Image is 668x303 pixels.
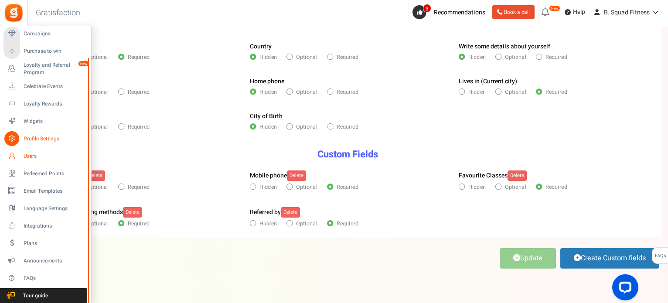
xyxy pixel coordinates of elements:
span: Recommendations [434,8,485,17]
span: Required [128,183,150,191]
span: Hidden [259,183,277,191]
span: Required [337,88,358,96]
span: Required [337,123,358,131]
span: 3 [423,4,431,13]
a: 3 Recommendations [412,5,489,19]
span: Purchase to win [24,48,85,55]
label: Home phone [250,77,284,86]
a: Redeemed Points [3,166,87,181]
a: Email Templates [3,184,87,198]
a: Book a call [492,5,535,19]
a: Integrations [3,218,87,233]
span: Integrations [24,222,85,230]
span: Plans [24,240,85,247]
h3: Custom Fields [34,149,661,160]
span: Optional [87,183,109,191]
label: Favourite Classes [459,170,527,181]
span: Help [571,8,585,17]
span: Hidden [468,183,486,191]
a: Delete [281,207,300,218]
label: Mobile phone [250,170,306,181]
a: Delete [86,170,105,181]
span: Campaigns [24,30,85,37]
span: Optional [504,183,526,191]
h3: Gratisfaction [26,4,90,22]
label: City of Birth [250,112,283,121]
span: Required [545,53,567,61]
span: Required [337,220,358,228]
span: Optional [87,53,109,61]
span: Required [337,183,358,191]
span: Users [24,153,85,160]
span: Optional [87,123,109,131]
span: Optional [296,88,317,96]
a: Language Settings [3,201,87,216]
a: Create Custom fields [560,248,659,269]
a: Celebrate Events [3,79,87,94]
a: Users [3,149,87,163]
span: Celebrate Events [24,83,85,90]
span: Hidden [468,88,486,96]
a: Delete [508,170,527,181]
span: Loyalty and Referral Program [24,61,87,76]
span: Required [545,88,567,96]
span: Optional [296,183,317,191]
span: Required [128,123,150,131]
span: Language Settings [24,205,85,212]
label: Preferred messaging methods [41,207,142,218]
span: Hidden [259,123,277,131]
label: Lives in (Current city) [459,77,517,86]
a: Loyalty Rewards [3,96,87,111]
span: Profile Settings [24,135,85,143]
span: Required [128,220,150,228]
span: Hidden [259,53,277,61]
em: New [549,5,560,11]
span: Hidden [259,88,277,96]
a: Announcements [3,253,87,268]
label: Country [250,42,272,51]
span: Redeemed Points [24,170,85,177]
a: FAQs [3,271,87,286]
span: Required [545,183,567,191]
span: Announcements [24,257,85,265]
span: Hidden [468,53,486,61]
a: Delete [287,170,306,181]
span: Hidden [259,220,277,228]
span: Tour guide [4,292,65,300]
span: FAQs [654,248,666,264]
span: Optional [87,88,109,96]
label: Write some details about yourself [459,42,550,51]
span: B. Squad Fitness [604,8,650,17]
span: Loyalty Rewards [24,100,85,108]
span: Required [128,53,150,61]
span: Optional [296,220,317,228]
a: Campaigns [3,27,87,41]
span: Optional [504,53,526,61]
span: Required [128,88,150,96]
span: Optional [296,53,317,61]
a: Profile Settings [3,131,87,146]
a: Loyalty and Referral Program New [3,61,87,76]
span: Required [337,53,358,61]
span: Optional [87,220,109,228]
img: Gratisfaction [4,3,24,23]
span: Optional [504,88,526,96]
label: Referred by [250,207,300,218]
a: Help [561,5,589,19]
span: Optional [296,123,317,131]
a: Widgets [3,114,87,129]
a: Plans [3,236,87,251]
em: New [78,61,89,67]
span: FAQs [24,275,85,282]
span: Widgets [24,118,85,125]
a: Delete [123,207,142,218]
span: Email Templates [24,187,85,195]
a: Purchase to win [3,44,87,59]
